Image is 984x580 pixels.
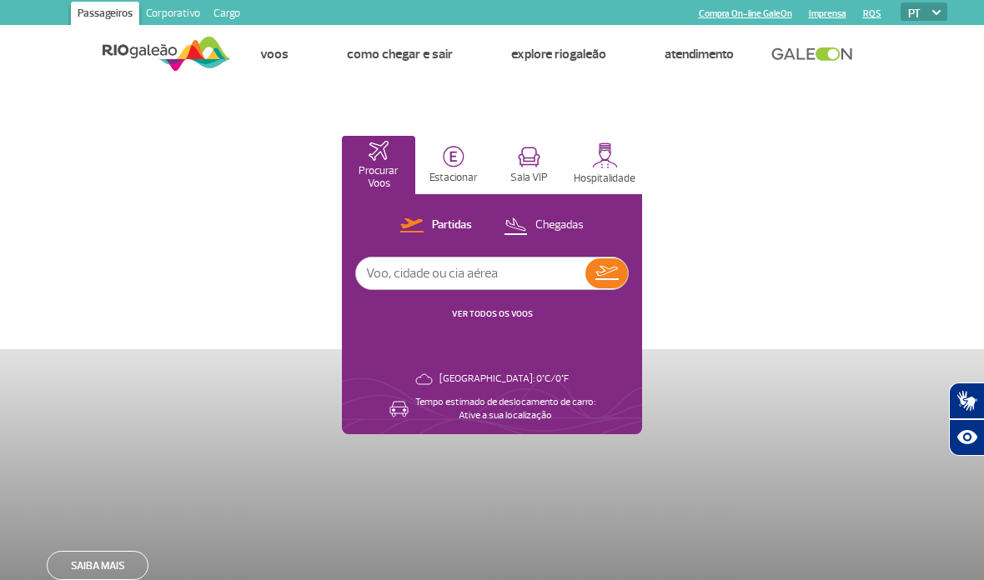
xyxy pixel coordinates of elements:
button: Abrir recursos assistivos. [949,419,984,456]
img: vipRoom.svg [518,147,540,167]
p: Procurar Voos [350,165,407,190]
a: Voos [260,46,289,62]
button: Chegadas [499,215,589,237]
a: VER TODOS OS VOOS [452,308,533,319]
p: Hospitalidade [574,172,635,185]
img: airplaneHomeActive.svg [369,141,389,161]
a: Saiba mais [47,551,148,580]
img: carParkingHome.svg [443,146,464,167]
button: VER TODOS OS VOOS [447,307,538,321]
button: Abrir tradutor de língua de sinais. [949,382,984,419]
p: Estacionar [429,172,478,184]
input: Voo, cidade ou cia aérea [356,257,585,289]
button: Procurar Voos [342,136,415,194]
a: Explore RIOgaleão [511,46,606,62]
p: Chegadas [535,217,584,233]
button: Estacionar [417,136,490,194]
a: Atendimento [665,46,734,62]
p: [GEOGRAPHIC_DATA]: 0°C/0°F [439,372,569,386]
a: RQS [863,8,881,19]
img: hospitality.svg [592,142,618,168]
a: Compra On-line GaleOn [699,8,792,19]
a: Corporativo [139,2,207,28]
p: Tempo estimado de deslocamento de carro: Ative a sua localização [415,396,595,422]
a: Imprensa [809,8,846,19]
a: Como chegar e sair [347,46,453,62]
button: Partidas [395,215,477,237]
button: Sala VIP [492,136,565,194]
a: Cargo [207,2,247,28]
p: Partidas [432,217,472,233]
div: Plugin de acessibilidade da Hand Talk. [949,382,984,456]
button: Hospitalidade [567,136,642,194]
a: Passageiros [71,2,139,28]
p: Sala VIP [510,172,548,184]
